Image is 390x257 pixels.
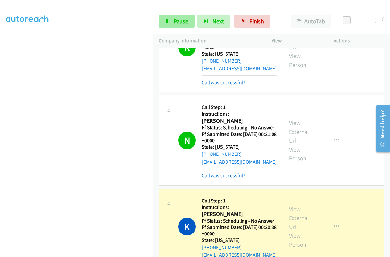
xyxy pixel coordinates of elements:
[202,131,277,144] h5: Ff Submitted Date: [DATE] 00:21:08 +0000
[159,37,260,45] p: Company Information
[202,124,277,131] h5: Ff Status: Scheduling - No Answer
[289,232,306,248] a: View Person
[202,172,245,179] a: Call was successful?
[202,218,277,224] h5: Ff Status: Scheduling - No Answer
[234,15,270,28] a: Finish
[202,104,277,111] h5: Call Step: 1
[202,198,277,204] h5: Call Step: 1
[202,51,277,57] h5: State: [US_STATE]
[202,244,242,250] a: [PHONE_NUMBER]
[289,205,309,231] a: View External Url
[202,144,277,150] h5: State: [US_STATE]
[249,17,264,25] span: Finish
[202,204,277,211] h5: Instructions:
[202,151,242,157] a: [PHONE_NUMBER]
[202,237,277,244] h5: State: [US_STATE]
[289,52,306,69] a: View Person
[346,18,376,23] div: Delay between calls (in seconds)
[289,146,306,162] a: View Person
[202,224,277,237] h5: Ff Submitted Date: [DATE] 00:20:38 +0000
[197,15,230,28] button: Next
[202,159,277,165] a: [EMAIL_ADDRESS][DOMAIN_NAME]
[272,37,322,45] p: View
[202,210,277,218] h2: [PERSON_NAME]
[202,117,277,125] h2: [PERSON_NAME]
[202,58,242,64] a: [PHONE_NUMBER]
[159,15,195,28] a: Pause
[202,111,277,117] h5: Instructions:
[382,15,385,24] div: 0
[178,218,196,235] h1: K
[178,132,196,149] h1: N
[202,65,277,72] a: [EMAIL_ADDRESS][DOMAIN_NAME]
[202,79,245,86] a: Call was successful?
[289,119,309,144] a: View External Url
[291,15,331,28] button: AutoTab
[334,37,384,45] p: Actions
[212,17,224,25] span: Next
[174,17,188,25] span: Pause
[371,103,390,154] iframe: Resource Center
